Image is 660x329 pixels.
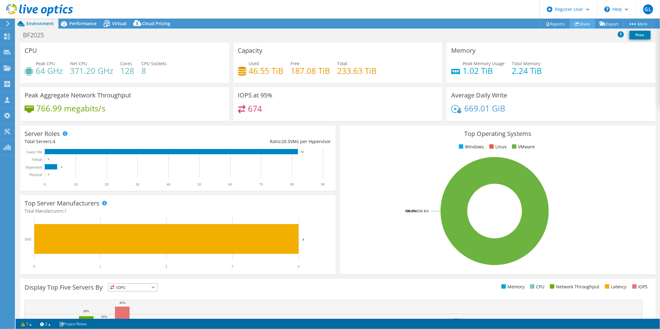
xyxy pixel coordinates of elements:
text: 60 [228,182,232,187]
text: 35% [101,315,107,318]
h3: Server Roles [25,130,60,137]
span: Net CPU [70,61,87,66]
tspan: ESXi 8.0 [416,209,429,213]
tspan: 100.0% [405,209,416,213]
text: 4 [298,264,300,268]
span: Total Memory [512,61,540,66]
li: CPU [529,283,544,290]
text: 45% [119,301,126,304]
h3: Average Daily Write [451,92,507,99]
li: VMware [511,143,535,150]
h4: 64 GHz [36,67,63,74]
text: 0 [33,264,35,268]
h1: BF2025 [20,32,53,38]
text: 38% [83,309,89,313]
h4: 371.20 GHz [70,67,113,74]
a: 2 [36,320,55,328]
h4: Total Manufacturers: [25,208,331,214]
a: More [623,19,652,29]
span: Cloud Pricing [142,20,170,26]
span: CPU Sockets [141,61,167,66]
span: 4 [53,138,55,144]
h3: Top Server Manufacturers [25,200,99,207]
h4: 2.24 TiB [512,67,542,74]
h4: 766.99 megabits/s [36,105,105,112]
a: Share [570,19,595,29]
text: 3 [231,264,233,268]
div: Total Servers: [25,138,178,145]
span: Environment [26,20,54,26]
text: 0 [48,173,49,176]
text: 33% [454,318,460,321]
span: 20.5 [282,138,290,144]
li: Network Throughput [548,283,599,290]
a: Reports [540,19,570,29]
h3: IOPS at 95% [238,92,273,99]
h3: CPU [25,47,37,54]
li: IOPS [631,283,648,290]
span: Performance [69,20,97,26]
a: Print [630,31,651,39]
text: 50 [197,182,201,187]
text: Hypervisor [25,165,42,169]
h3: Top Operating Systems [345,130,651,137]
a: 1 [17,320,36,328]
span: Peak Memory Usage [463,61,505,66]
span: 1 [64,208,67,214]
span: Virtual [112,20,126,26]
li: Windows [457,143,484,150]
h4: 8 [141,67,167,74]
text: 30 [135,182,139,187]
span: IOPS [108,284,157,291]
text: 70 [259,182,263,187]
text: 20 [105,182,108,187]
h4: 128 [120,67,134,74]
li: Linux [488,143,506,150]
text: Virtual [32,157,42,162]
text: 0 [44,182,46,187]
text: 80 [290,182,294,187]
h4: 1.02 TiB [463,67,505,74]
h3: Memory [451,47,475,54]
h4: 187.08 TiB [291,67,330,74]
text: 82 [301,150,304,153]
span: Used [249,61,259,66]
a: Export [595,19,624,29]
h3: Peak Aggregate Network Throughput [25,92,131,99]
text: 90 [321,182,325,187]
h4: 674 [248,105,262,112]
text: 0 [48,158,49,161]
li: Memory [500,283,525,290]
text: Guest VM [26,150,42,154]
div: Ratio: VMs per Hypervisor [178,138,331,145]
text: 4 [302,237,304,241]
text: 1 [99,264,101,268]
span: GL [643,4,653,14]
text: Dell [25,237,31,241]
span: Cores [120,61,132,66]
text: Physical [29,173,42,177]
span: Free [291,61,300,66]
text: 4 [61,165,62,169]
h4: 669.01 GiB [464,105,505,112]
span: Total [337,61,348,66]
text: 2 [165,264,167,268]
h4: 233.63 TiB [337,67,377,74]
text: 40 [167,182,170,187]
h3: Capacity [238,47,263,54]
a: Project Notes [55,320,91,328]
svg: \n [604,7,610,12]
text: 10 [74,182,77,187]
li: Latency [603,283,627,290]
h4: 46.55 TiB [249,67,284,74]
span: Peak CPU [36,61,55,66]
